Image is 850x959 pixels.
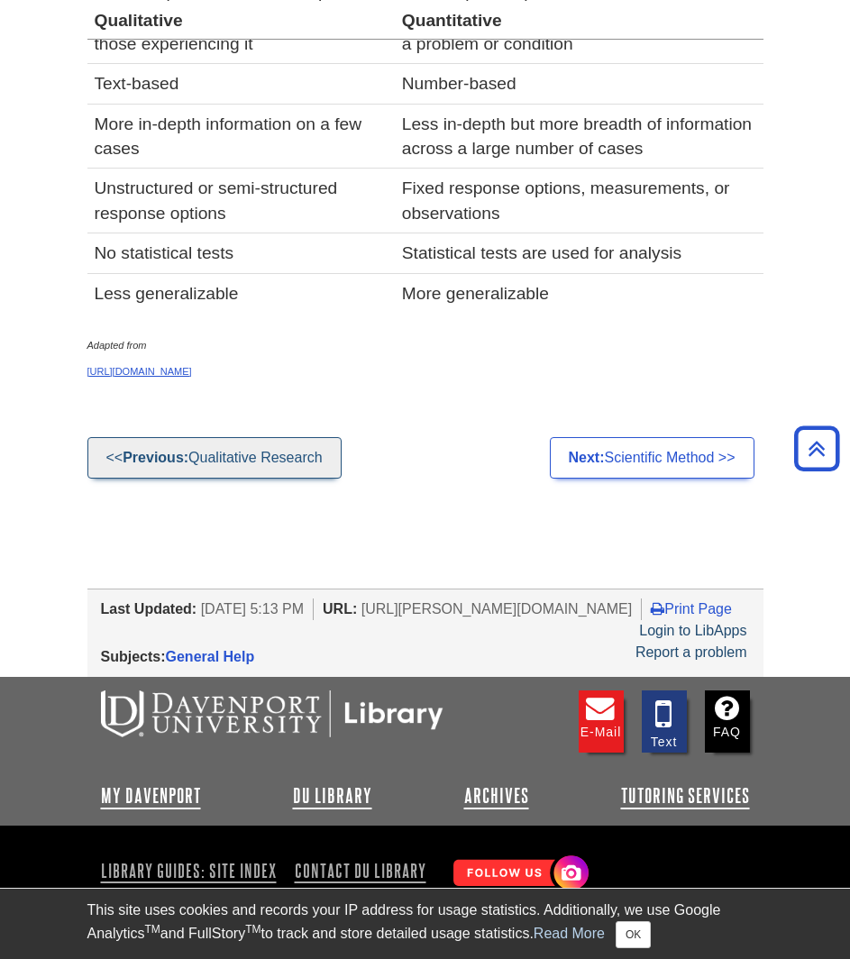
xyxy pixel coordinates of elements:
a: Read More [534,926,605,941]
span: [DATE] 5:13 PM [201,601,304,616]
a: Library Guides: Site Index [101,855,284,886]
td: Less generalizable [87,273,395,313]
a: Back to Top [788,436,845,461]
button: Close [616,921,651,948]
sup: TM [245,923,260,936]
a: E-mail [579,690,624,753]
td: Number-based [395,64,763,104]
td: Fixed response options, measurements, or observations [395,169,763,233]
a: FAQ [705,690,750,753]
a: Tutoring Services [621,785,750,807]
a: Contact DU Library [288,855,434,886]
td: Unstructured or semi-structured response options [87,169,395,233]
strong: Next: [569,450,605,465]
a: My Davenport [101,785,201,807]
a: Text [642,690,687,753]
td: More generalizable [395,273,763,313]
a: Next:Scientific Method >> [550,437,754,479]
td: Less in-depth but more breadth of information across a large number of cases [395,104,763,169]
span: Last Updated: [101,601,197,616]
i: Print Page [651,601,664,616]
div: This site uses cookies and records your IP address for usage statistics. Additionally, we use Goo... [87,900,763,948]
a: [URL][DOMAIN_NAME] [87,366,192,377]
a: General Help [166,649,255,664]
td: Statistical tests are used for analysis [395,233,763,273]
a: Login to LibApps [639,623,746,638]
a: Print Page [651,601,732,616]
a: DU Library [293,785,372,807]
sup: TM [145,923,160,936]
span: [URL][PERSON_NAME][DOMAIN_NAME] [361,601,633,616]
td: No statistical tests [87,233,395,273]
img: DU Libraries [101,690,443,737]
img: Follow Us! Instagram [444,848,593,900]
em: Adapted from [87,340,147,351]
span: Subjects: [101,649,166,664]
a: <<Previous:Qualitative Research [87,437,342,479]
strong: Previous: [123,450,188,465]
a: Report a problem [635,644,747,660]
a: Archives [464,785,529,807]
td: More in-depth information on a few cases [87,104,395,169]
td: Text-based [87,64,395,104]
span: URL: [323,601,357,616]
